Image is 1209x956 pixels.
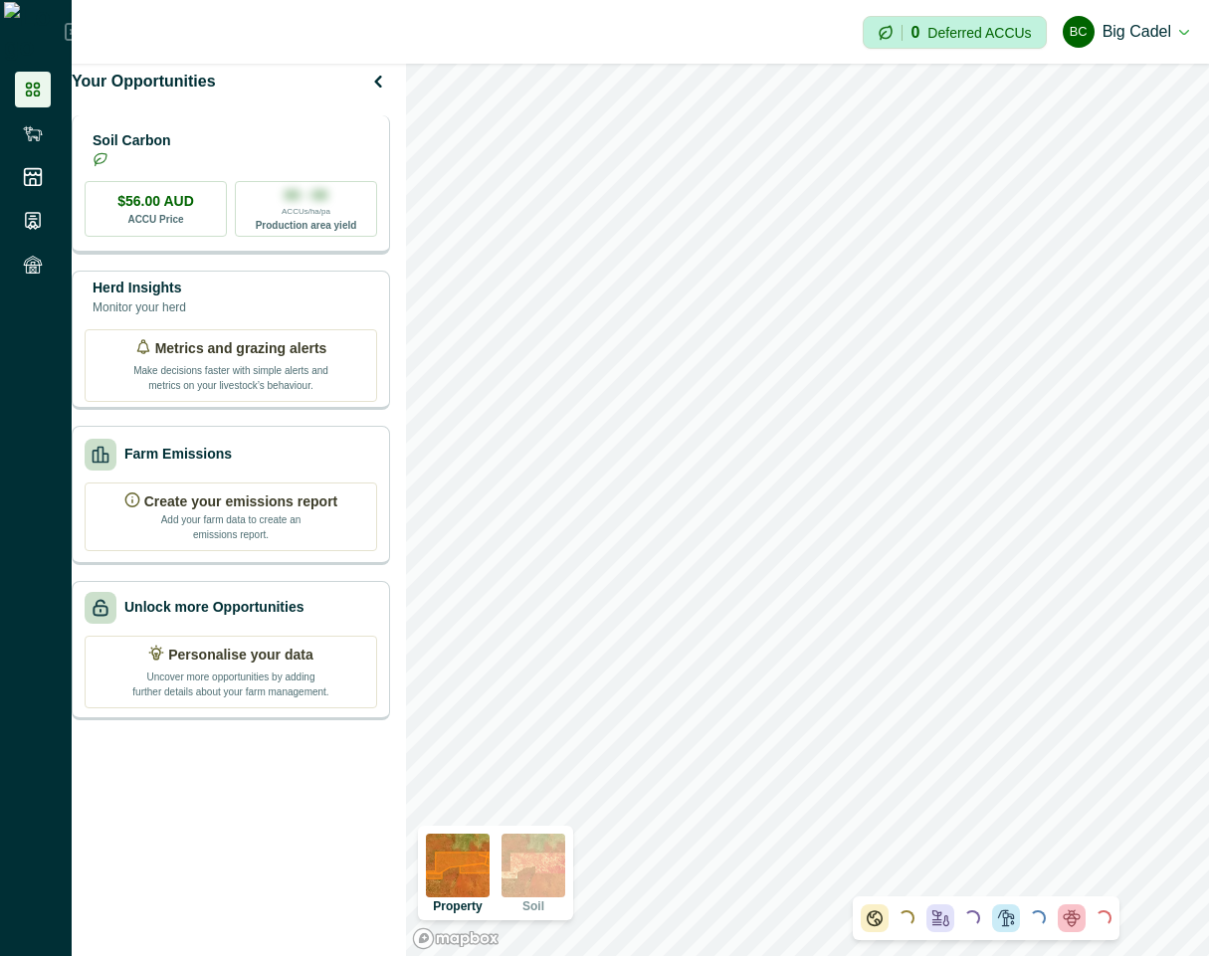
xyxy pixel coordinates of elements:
[282,206,330,218] p: ACCUs/ha/pa
[412,927,500,950] a: Mapbox logo
[522,900,544,912] p: Soil
[131,359,330,393] p: Make decisions faster with simple alerts and metrics on your livestock’s behaviour.
[1063,8,1189,56] button: Big CadelBig Cadel
[93,298,186,316] p: Monitor your herd
[285,185,328,206] p: 00 - 00
[502,834,565,897] img: soil preview
[256,218,357,233] p: Production area yield
[93,278,186,298] p: Herd Insights
[426,834,490,897] img: property preview
[124,444,232,465] p: Farm Emissions
[144,491,338,512] p: Create your emissions report
[131,666,330,699] p: Uncover more opportunities by adding further details about your farm management.
[156,512,305,542] p: Add your farm data to create an emissions report.
[124,597,303,618] p: Unlock more Opportunities
[927,25,1031,40] p: Deferred ACCUs
[433,900,482,912] p: Property
[168,645,313,666] p: Personalise your data
[117,191,194,212] p: $56.00 AUD
[93,130,171,151] p: Soil Carbon
[910,25,919,41] p: 0
[72,70,216,94] p: Your Opportunities
[4,2,65,62] img: Logo
[127,212,183,227] p: ACCU Price
[155,338,327,359] p: Metrics and grazing alerts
